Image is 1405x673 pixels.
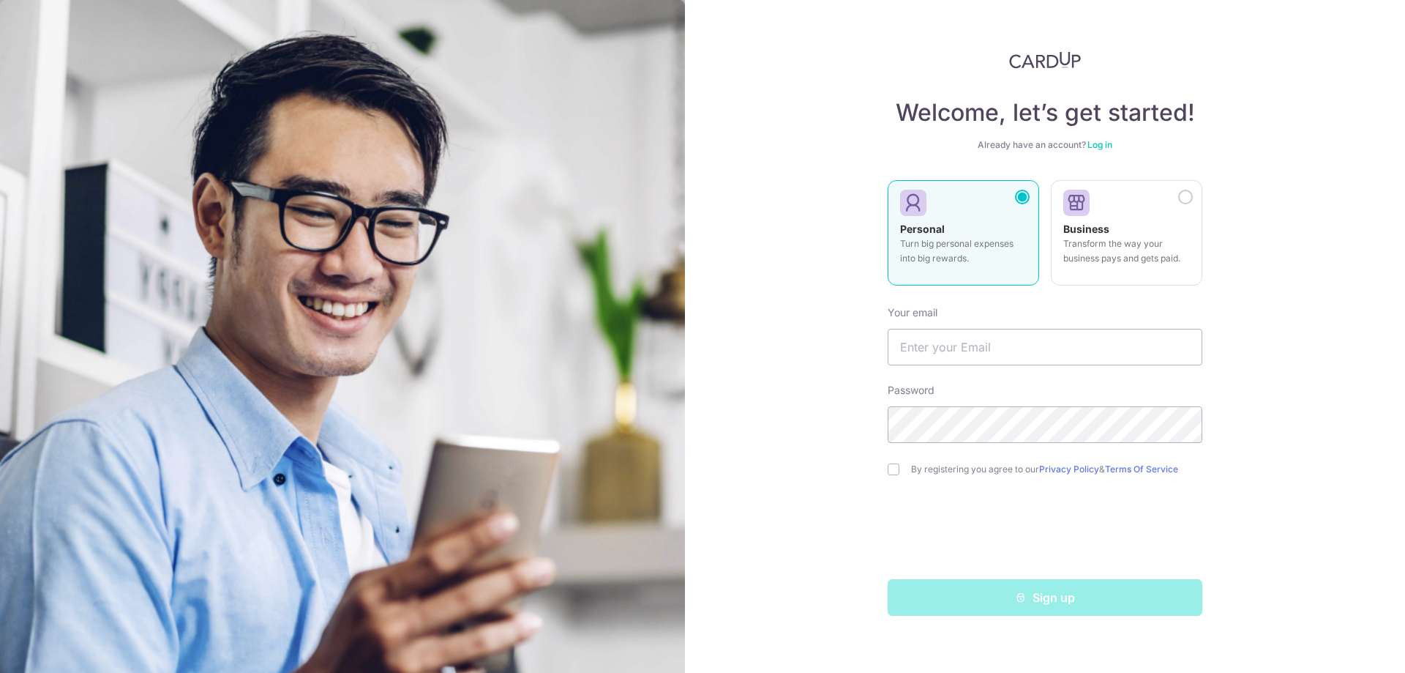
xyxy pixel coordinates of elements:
img: CardUp Logo [1009,51,1081,69]
label: By registering you agree to our & [911,464,1202,475]
iframe: reCAPTCHA [934,505,1156,562]
div: Already have an account? [888,139,1202,151]
a: Business Transform the way your business pays and gets paid. [1051,180,1202,294]
a: Log in [1087,139,1112,150]
label: Your email [888,305,937,320]
input: Enter your Email [888,329,1202,365]
strong: Personal [900,223,945,235]
label: Password [888,383,934,398]
a: Privacy Policy [1039,464,1099,475]
strong: Business [1063,223,1109,235]
a: Terms Of Service [1105,464,1178,475]
p: Turn big personal expenses into big rewards. [900,237,1027,266]
h4: Welcome, let’s get started! [888,98,1202,127]
p: Transform the way your business pays and gets paid. [1063,237,1190,266]
a: Personal Turn big personal expenses into big rewards. [888,180,1039,294]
